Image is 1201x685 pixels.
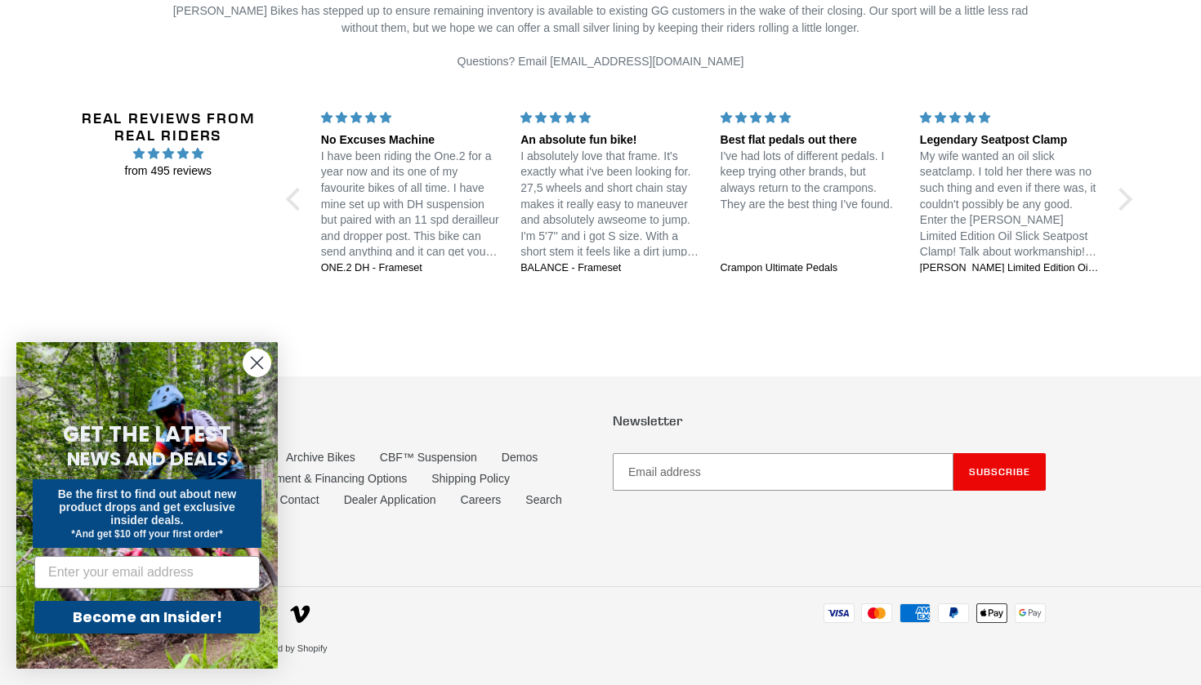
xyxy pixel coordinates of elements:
[461,493,502,506] a: Careers
[721,261,900,276] a: Crampon Ultimate Pedals
[34,556,260,589] input: Enter your email address
[344,493,436,506] a: Dealer Application
[321,109,501,127] div: 5 stars
[63,420,231,449] span: GET THE LATEST
[380,451,477,464] a: CBF™ Suspension
[67,446,228,472] span: NEWS AND DEALS
[953,453,1046,491] button: Subscribe
[155,413,588,429] p: Quick links
[920,109,1100,127] div: 5 stars
[34,601,260,634] button: Become an Insider!
[969,465,1030,478] span: Subscribe
[520,109,700,127] div: 5 stars
[71,528,222,540] span: *And get $10 off your first order*
[721,109,900,127] div: 5 stars
[286,451,355,464] a: Archive Bikes
[721,132,900,149] div: Best flat pedals out there
[502,451,538,464] a: Demos
[520,149,700,260] p: I absolutely love that frame. It's exactly what i've been looking for. 27,5 wheels and short chai...
[60,162,277,180] span: from 495 reviews
[155,53,1046,70] p: Questions? Email [EMAIL_ADDRESS][DOMAIN_NAME]
[60,145,277,162] span: 4.97 stars
[613,453,953,491] input: Email address
[243,349,271,377] button: Close dialog
[60,109,277,145] h2: Real Reviews from Real Riders
[321,132,501,149] div: No Excuses Machine
[920,149,1100,260] p: My wife wanted an oil slick seatclamp. I told her there was no such thing and even if there was, ...
[520,132,700,149] div: An absolute fun bike!
[321,261,501,276] a: ONE.2 DH - Frameset
[431,472,510,485] a: Shipping Policy
[321,149,501,260] p: I have been riding the One.2 for a year now and its one of my favourite bikes of all time. I have...
[279,493,319,506] a: Contact
[920,132,1100,149] div: Legendary Seatpost Clamp
[613,413,1046,429] p: Newsletter
[256,472,407,485] a: Payment & Financing Options
[58,487,237,527] span: Be the first to find out about new product drops and get exclusive insider deals.
[525,493,561,506] a: Search
[520,261,700,276] a: BALANCE - Frameset
[721,149,900,212] p: I've had lots of different pedals. I keep trying other brands, but always return to the crampons....
[920,261,1100,276] a: [PERSON_NAME] Limited Edition Oil Slick Seatpost Clamp
[173,4,1029,34] span: [PERSON_NAME] Bikes has stepped up to ensure remaining inventory is available to existing GG cust...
